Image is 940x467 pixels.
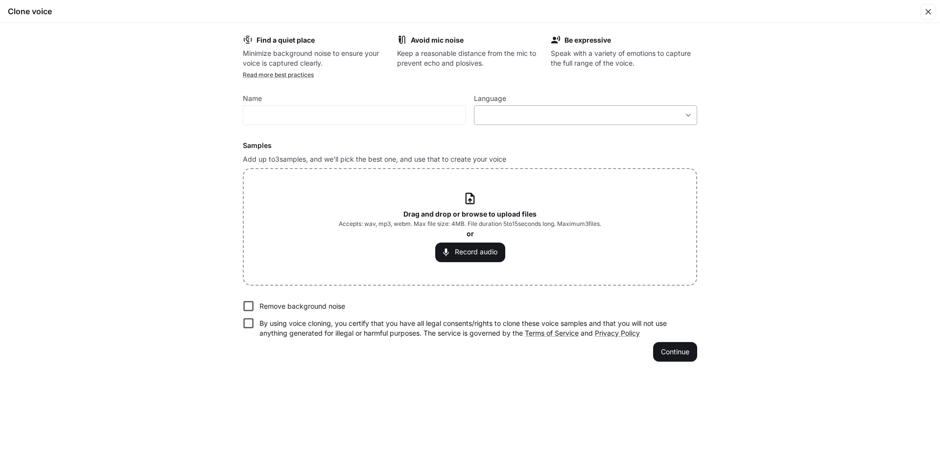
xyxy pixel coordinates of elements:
p: Add up to 3 samples, and we'll pick the best one, and use that to create your voice [243,154,697,164]
a: Read more best practices [243,71,314,78]
span: Accepts: wav, mp3, webm. Max file size: 4MB. File duration 5 to 15 seconds long. Maximum 3 files. [339,219,601,229]
p: Keep a reasonable distance from the mic to prevent echo and plosives. [397,49,543,68]
p: By using voice cloning, you certify that you have all legal consents/rights to clone these voice ... [259,319,689,338]
a: Privacy Policy [595,329,640,337]
p: Language [474,95,506,102]
h6: Samples [243,141,697,150]
p: Speak with a variety of emotions to capture the full range of the voice. [551,49,697,68]
b: Drag and drop or browse to upload files [403,210,537,218]
b: Find a quiet place [257,36,315,44]
div: ​ [474,110,697,120]
b: Be expressive [564,36,611,44]
button: Continue [653,342,697,362]
a: Terms of Service [525,329,579,337]
p: Minimize background noise to ensure your voice is captured clearly. [243,49,389,68]
b: or [467,229,474,238]
p: Name [243,95,262,102]
b: Avoid mic noise [411,36,464,44]
button: Record audio [435,243,505,262]
h5: Clone voice [8,6,52,17]
p: Remove background noise [259,301,345,311]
